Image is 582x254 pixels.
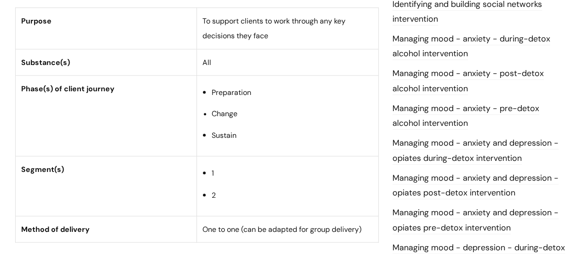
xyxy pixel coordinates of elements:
[21,84,115,94] span: Phase(s) of client journey
[392,207,559,234] a: Managing mood - anxiety and depression - opiates pre-detox intervention
[392,68,544,95] a: Managing mood - anxiety - post-detox alcohol intervention
[21,165,64,174] span: Segment(s)
[212,190,216,200] span: 2
[212,109,237,118] span: Change
[392,172,559,199] a: Managing mood - anxiety and depression - opiates post-detox intervention
[21,16,52,26] span: Purpose
[392,103,539,130] a: Managing mood - anxiety - pre-detox alcohol intervention
[392,33,550,60] a: Managing mood - anxiety - during-detox alcohol intervention
[212,168,214,178] span: 1
[21,224,90,234] span: Method of delivery
[202,58,211,67] span: All
[392,137,559,164] a: Managing mood - anxiety and depression - opiates during-detox intervention
[202,224,362,234] span: One to one (can be adapted for group delivery)
[212,130,236,140] span: Sustain
[212,88,251,97] span: Preparation
[202,16,346,41] span: To support clients to work through any key decisions they face
[21,58,70,67] span: Substance(s)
